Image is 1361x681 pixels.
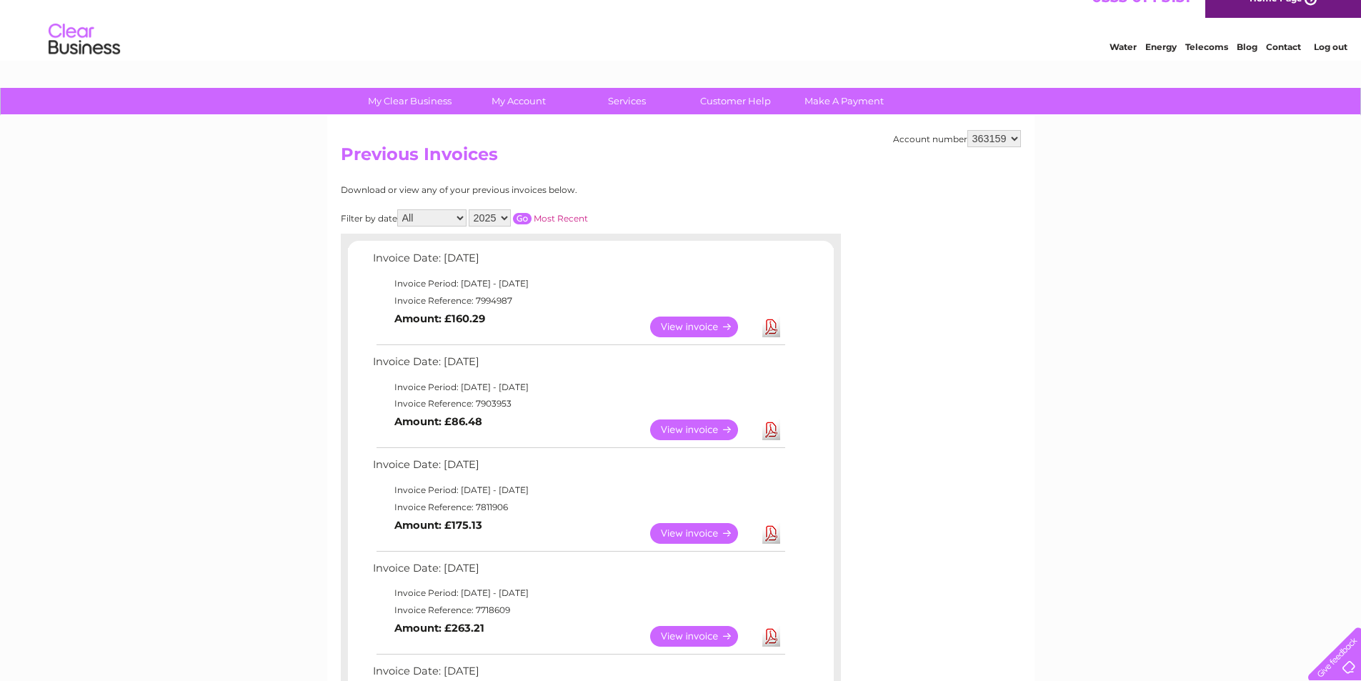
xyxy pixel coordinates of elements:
a: Energy [1145,61,1177,71]
a: View [650,523,755,544]
a: Download [762,626,780,647]
td: Invoice Reference: 7994987 [369,292,787,309]
a: Most Recent [534,213,588,224]
td: Invoice Period: [DATE] - [DATE] [369,379,787,396]
a: Services [568,88,686,114]
td: Invoice Date: [DATE] [369,455,787,482]
a: Make A Payment [785,88,903,114]
td: Invoice Period: [DATE] - [DATE] [369,275,787,292]
a: Contact [1266,61,1301,71]
a: Telecoms [1185,61,1228,71]
div: Clear Business is a trading name of Verastar Limited (registered in [GEOGRAPHIC_DATA] No. 3667643... [344,8,1019,69]
td: Invoice Date: [DATE] [369,249,787,275]
td: Invoice Period: [DATE] - [DATE] [369,585,787,602]
a: Download [762,523,780,544]
td: Invoice Reference: 7718609 [369,602,787,619]
a: My Clear Business [351,88,469,114]
a: 0333 014 3131 [1092,7,1190,25]
b: Amount: £160.29 [394,312,485,325]
a: Customer Help [677,88,794,114]
td: Invoice Date: [DATE] [369,559,787,585]
b: Amount: £86.48 [394,415,482,428]
b: Amount: £263.21 [394,622,484,635]
a: View [650,419,755,440]
td: Invoice Reference: 7903953 [369,395,787,412]
a: Log out [1314,61,1347,71]
td: Invoice Date: [DATE] [369,352,787,379]
img: logo.png [48,37,121,81]
a: Water [1110,61,1137,71]
h2: Previous Invoices [341,144,1021,172]
a: Download [762,317,780,337]
a: My Account [459,88,577,114]
div: Download or view any of your previous invoices below. [341,185,716,195]
b: Amount: £175.13 [394,519,482,532]
a: Download [762,419,780,440]
div: Filter by date [341,209,716,227]
div: Account number [893,130,1021,147]
td: Invoice Period: [DATE] - [DATE] [369,482,787,499]
a: View [650,317,755,337]
a: View [650,626,755,647]
a: Blog [1237,61,1257,71]
td: Invoice Reference: 7811906 [369,499,787,516]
